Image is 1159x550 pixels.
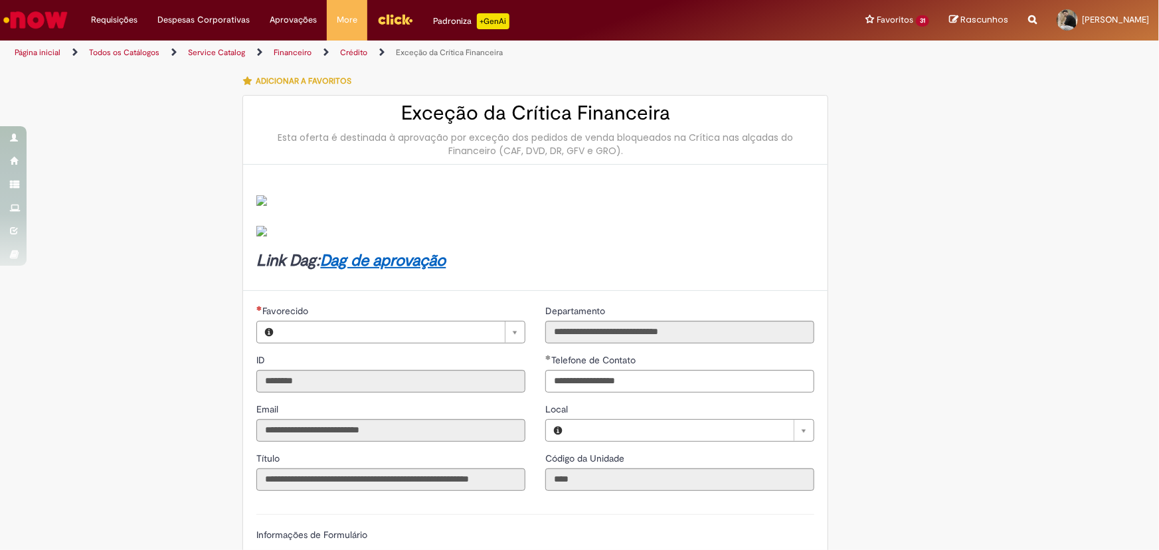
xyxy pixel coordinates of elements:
a: Crédito [340,47,367,58]
img: click_logo_yellow_360x200.png [377,9,413,29]
label: Somente leitura - Departamento [545,304,608,318]
div: Padroniza [433,13,509,29]
span: More [337,13,357,27]
a: Dag de aprovação [320,250,446,271]
span: Local [545,403,571,415]
span: Telefone de Contato [551,354,638,366]
img: sys_attachment.do [256,195,267,206]
button: Favorecido, Visualizar este registro [257,321,281,343]
a: Rascunhos [949,14,1008,27]
span: Obrigatório Preenchido [545,355,551,360]
span: Despesas Corporativas [157,13,250,27]
input: Título [256,468,525,491]
img: ServiceNow [1,7,70,33]
span: Somente leitura - Email [256,403,281,415]
input: Telefone de Contato [545,370,814,393]
label: Somente leitura - Email [256,403,281,416]
span: Somente leitura - ID [256,354,268,366]
input: Código da Unidade [545,468,814,491]
span: Aprovações [270,13,317,27]
label: Somente leitura - ID [256,353,268,367]
div: Esta oferta é destinada à aprovação por exceção dos pedidos de venda bloqueados na Crítica nas al... [256,131,814,157]
strong: Link Dag: [256,250,446,271]
ul: Trilhas de página [10,41,762,65]
span: Necessários [256,306,262,311]
a: Exceção da Crítica Financeira [396,47,503,58]
span: 31 [916,15,929,27]
span: Adicionar a Favoritos [256,76,351,86]
input: Email [256,419,525,442]
span: Favoritos [877,13,913,27]
p: +GenAi [477,13,509,29]
h2: Exceção da Crítica Financeira [256,102,814,124]
input: Departamento [545,321,814,343]
a: Service Catalog [188,47,245,58]
a: Página inicial [15,47,60,58]
a: Limpar campo Favorecido [281,321,525,343]
span: Rascunhos [960,13,1008,26]
input: ID [256,370,525,393]
label: Somente leitura - Título [256,452,282,465]
button: Local, Visualizar este registro [546,420,570,441]
span: [PERSON_NAME] [1082,14,1149,25]
span: Somente leitura - Título [256,452,282,464]
label: Somente leitura - Código da Unidade [545,452,627,465]
img: sys_attachment.do [256,226,267,236]
span: Somente leitura - Código da Unidade [545,452,627,464]
label: Informações de Formulário [256,529,367,541]
a: Financeiro [274,47,312,58]
span: Necessários - Favorecido [262,305,311,317]
a: Limpar campo Local [570,420,814,441]
span: Somente leitura - Departamento [545,305,608,317]
span: Requisições [91,13,137,27]
a: Todos os Catálogos [89,47,159,58]
button: Adicionar a Favoritos [242,67,359,95]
